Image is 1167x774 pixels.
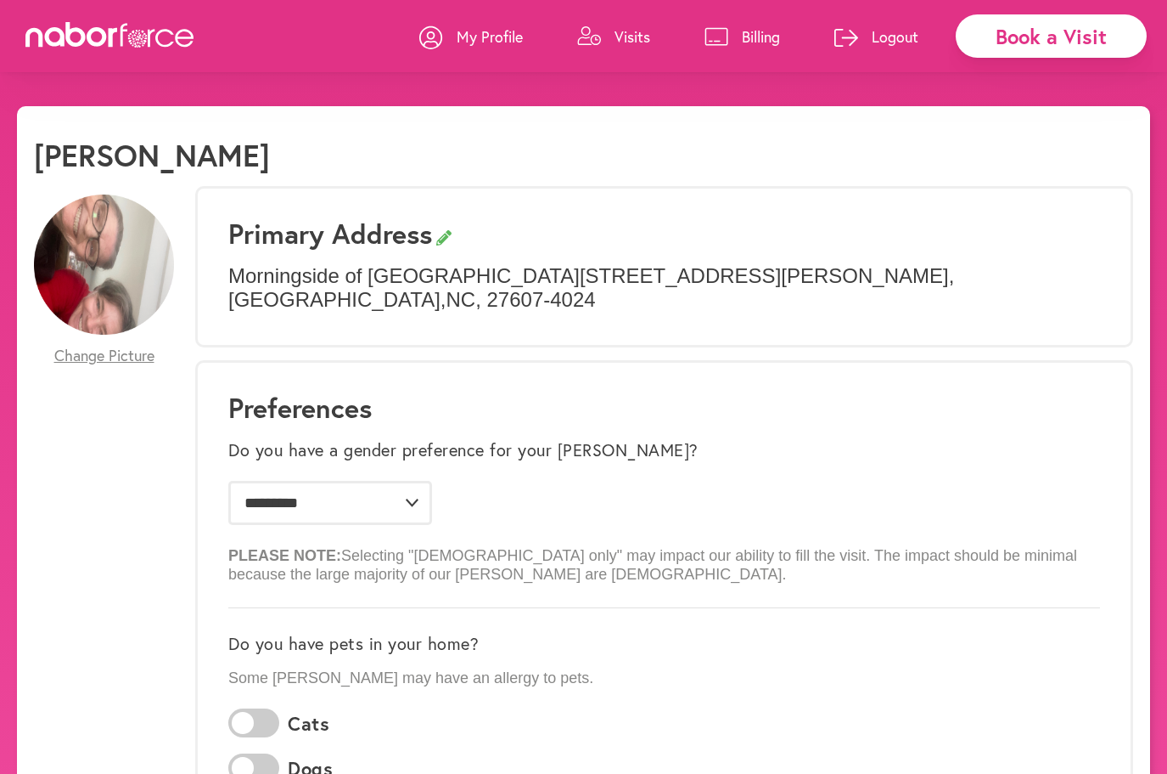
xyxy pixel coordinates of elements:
[228,440,699,460] label: Do you have a gender preference for your [PERSON_NAME]?
[614,26,650,47] p: Visits
[419,11,523,62] a: My Profile
[457,26,523,47] p: My Profile
[54,347,154,365] span: Change Picture
[228,264,1100,314] p: Morningside of [GEOGRAPHIC_DATA] [STREET_ADDRESS][PERSON_NAME] , [GEOGRAPHIC_DATA] , NC , 27607-4024
[834,11,918,62] a: Logout
[228,218,1100,250] h3: Primary Address
[34,137,270,173] h1: [PERSON_NAME]
[228,547,341,564] b: PLEASE NOTE:
[34,195,174,335] img: UYr9cF1Tk2OkmM4bccKv
[704,11,780,62] a: Billing
[288,713,329,735] label: Cats
[228,534,1100,584] p: Selecting "[DEMOGRAPHIC_DATA] only" may impact our ability to fill the visit. The impact should b...
[577,11,650,62] a: Visits
[956,14,1147,58] div: Book a Visit
[228,392,1100,424] h1: Preferences
[228,634,479,654] label: Do you have pets in your home?
[228,669,1100,688] p: Some [PERSON_NAME] may have an allergy to pets.
[872,26,918,47] p: Logout
[742,26,780,47] p: Billing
